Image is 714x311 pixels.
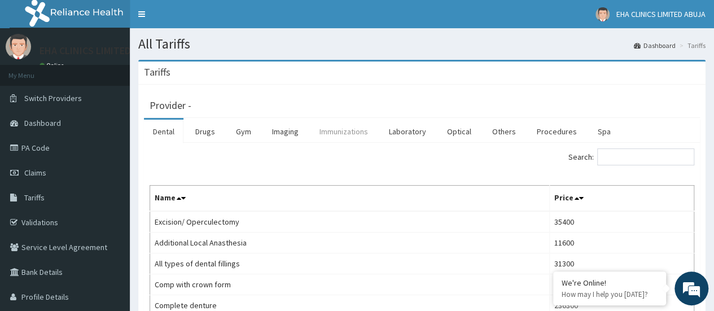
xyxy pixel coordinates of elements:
td: 35400 [549,211,694,233]
li: Tariffs [677,41,706,50]
a: Immunizations [310,120,377,143]
td: Additional Local Anasthesia [150,233,550,253]
p: EHA CLINICS LIMITED ABUJA [40,46,161,56]
h1: All Tariffs [138,37,706,51]
a: Procedures [528,120,586,143]
a: Drugs [186,120,224,143]
th: Price [549,186,694,212]
th: Name [150,186,550,212]
span: Tariffs [24,192,45,203]
label: Search: [568,148,694,165]
p: How may I help you today? [562,290,658,299]
a: Gym [227,120,260,143]
img: User Image [595,7,610,21]
td: 11600 [549,233,694,253]
div: We're Online! [562,278,658,288]
img: User Image [6,34,31,59]
a: Others [483,120,525,143]
a: Laboratory [380,120,435,143]
span: Switch Providers [24,93,82,103]
a: Online [40,62,67,69]
h3: Provider - [150,100,191,111]
input: Search: [597,148,694,165]
a: Spa [589,120,620,143]
a: Optical [438,120,480,143]
td: 31300 [549,253,694,274]
h3: Tariffs [144,67,170,77]
td: 52500 [549,274,694,295]
a: Dental [144,120,183,143]
a: Imaging [263,120,308,143]
span: EHA CLINICS LIMITED ABUJA [616,9,706,19]
td: Excision/ Operculectomy [150,211,550,233]
td: All types of dental fillings [150,253,550,274]
span: Claims [24,168,46,178]
a: Dashboard [634,41,676,50]
td: Comp with crown form [150,274,550,295]
span: Dashboard [24,118,61,128]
